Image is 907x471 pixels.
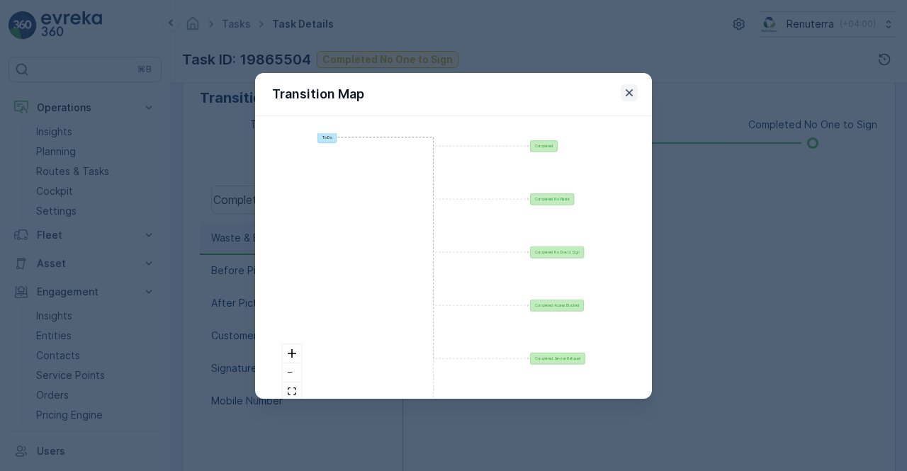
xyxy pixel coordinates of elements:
div: Completed Access Blocked [530,300,584,312]
div: Completed No Waste [530,193,574,205]
div: To Do [317,131,337,143]
button: zoom in [283,344,301,363]
p: Transition Map [272,84,364,104]
button: zoom out [283,363,301,382]
div: Completed No One to Sign [530,246,584,259]
div: Completed [530,140,558,152]
button: fit view [283,382,301,402]
div: Completed Service Refused [530,353,585,365]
